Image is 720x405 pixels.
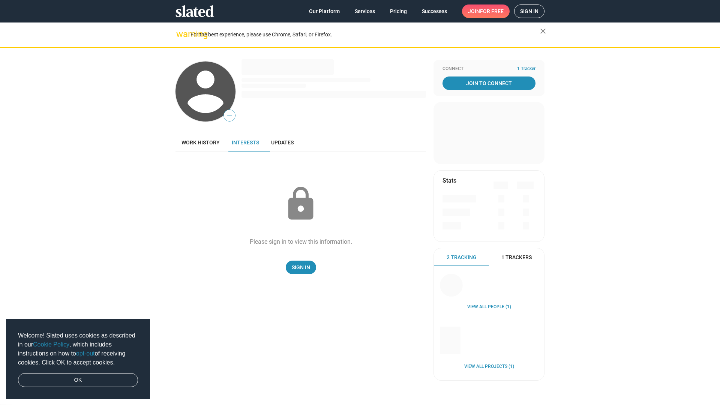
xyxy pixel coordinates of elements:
a: View all People (1) [467,304,511,310]
span: Join [468,4,504,18]
mat-icon: warning [176,30,185,39]
a: Services [349,4,381,18]
a: opt-out [76,350,95,357]
a: Updates [265,133,300,151]
span: 2 Tracking [447,254,477,261]
a: Cookie Policy [33,341,69,348]
span: 1 Tracker [517,66,535,72]
div: Please sign in to view this information. [250,238,352,246]
a: dismiss cookie message [18,373,138,387]
div: For the best experience, please use Chrome, Safari, or Firefox. [190,30,540,40]
div: Connect [442,66,535,72]
div: cookieconsent [6,319,150,399]
span: Services [355,4,375,18]
span: — [224,111,235,121]
span: Sign in [520,5,538,18]
a: Our Platform [303,4,346,18]
a: Successes [416,4,453,18]
span: 1 Trackers [501,254,532,261]
mat-card-title: Stats [442,177,456,184]
a: Join To Connect [442,76,535,90]
span: Updates [271,139,294,145]
span: Interests [232,139,259,145]
a: Pricing [384,4,413,18]
span: Successes [422,4,447,18]
span: Welcome! Slated uses cookies as described in our , which includes instructions on how to of recei... [18,331,138,367]
mat-icon: close [538,27,547,36]
span: Sign In [292,261,310,274]
a: Work history [175,133,226,151]
a: View all Projects (1) [464,364,514,370]
span: for free [480,4,504,18]
a: Joinfor free [462,4,510,18]
a: Sign In [286,261,316,274]
a: Sign in [514,4,544,18]
a: Interests [226,133,265,151]
span: Join To Connect [444,76,534,90]
span: Work history [181,139,220,145]
span: Our Platform [309,4,340,18]
mat-icon: lock [282,185,319,223]
span: Pricing [390,4,407,18]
